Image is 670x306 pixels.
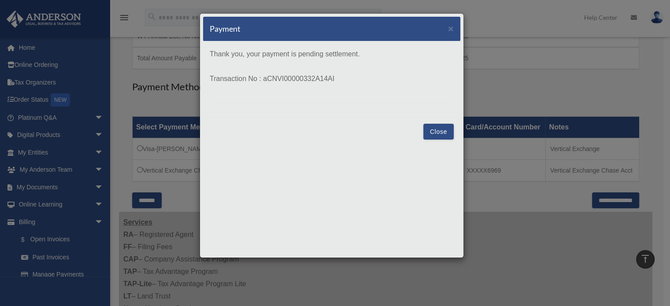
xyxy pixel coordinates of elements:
[423,124,454,140] button: Close
[448,24,454,33] button: Close
[210,23,241,34] h5: Payment
[210,73,454,85] p: Transaction No : aCNVI00000332A14AI
[448,23,454,33] span: ×
[210,48,454,60] p: Thank you, your payment is pending settlement.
